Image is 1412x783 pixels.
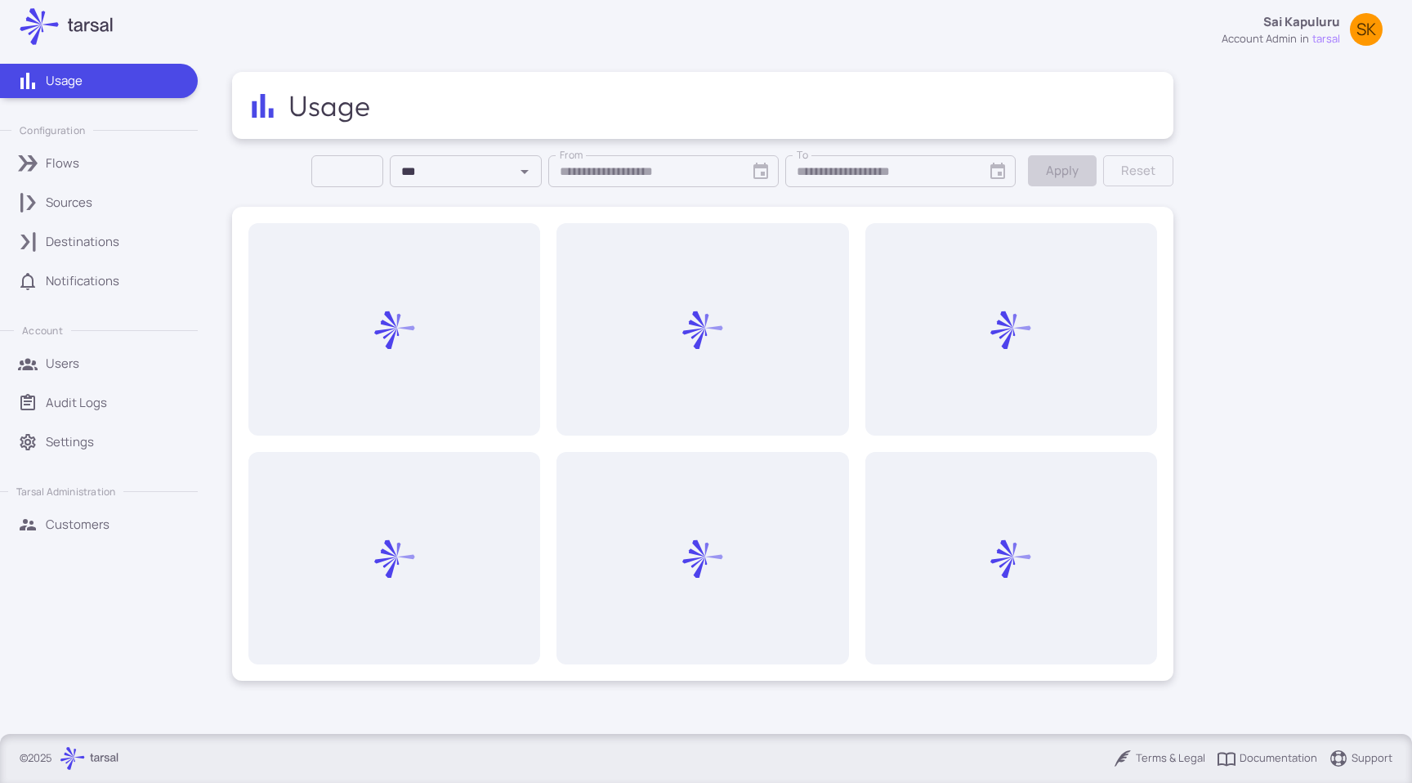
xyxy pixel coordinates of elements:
[1356,21,1376,38] span: SK
[46,516,109,534] p: Customers
[46,233,119,251] p: Destinations
[1028,155,1097,186] button: Apply
[46,433,94,451] p: Settings
[513,160,536,183] button: Open
[46,154,79,172] p: Flows
[682,539,723,579] img: Loading...
[46,355,79,373] p: Users
[20,750,52,767] p: © 2025
[46,394,107,412] p: Audit Logs
[22,324,62,338] p: Account
[46,272,119,290] p: Notifications
[1263,13,1340,31] p: Sai Kapuluru
[46,72,83,90] p: Usage
[682,310,723,351] img: Loading...
[20,123,85,137] p: Configuration
[1329,749,1392,768] a: Support
[374,539,415,579] img: Loading...
[1222,31,1297,47] div: account admin
[1217,749,1317,768] a: Documentation
[797,148,808,163] label: To
[1312,31,1340,47] span: tarsal
[990,310,1031,351] img: Loading...
[288,88,373,123] h2: Usage
[1103,155,1173,186] button: Reset
[46,194,92,212] p: Sources
[560,148,583,163] label: From
[1113,749,1205,768] a: Terms & Legal
[374,310,415,351] img: Loading...
[1212,7,1392,53] button: Sai Kapuluruaccount adminintarsalSK
[1300,31,1309,47] span: in
[990,539,1031,579] img: Loading...
[16,485,115,499] p: Tarsal Administration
